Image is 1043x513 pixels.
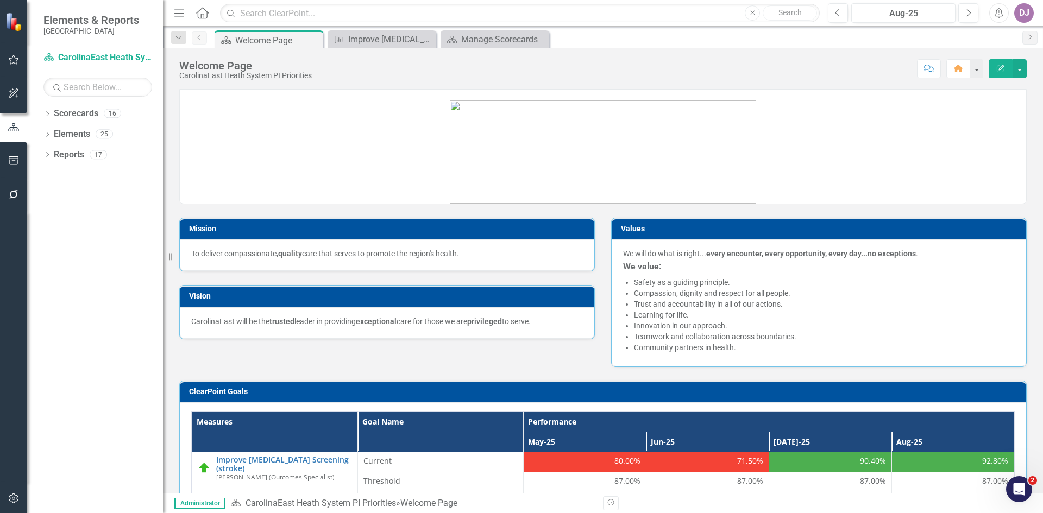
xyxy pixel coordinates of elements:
[363,455,518,466] span: Current
[737,455,763,466] span: 71.50%
[443,33,546,46] a: Manage Scorecards
[467,317,502,326] strong: privileged
[54,128,90,141] a: Elements
[851,3,956,23] button: Aug-25
[860,455,886,466] span: 90.40%
[634,309,1015,320] li: Learning for life.
[191,248,583,259] p: To deliver compassionate, care that serves to promote the region's health.
[634,277,1015,288] li: Safety as a guiding principle.
[778,8,802,17] span: Search
[189,225,589,233] h3: Mission
[363,476,518,486] span: Threshold
[269,317,294,326] strong: trusted
[348,33,433,46] div: Improve [MEDICAL_DATA] Screening (stroke)
[198,461,211,474] img: On Track
[1028,476,1037,485] span: 2
[634,342,1015,353] li: Community partners in health.
[450,100,756,204] img: mceclip1.png
[5,12,24,31] img: ClearPoint Strategy
[191,316,583,327] p: CarolinaEast will be the leader in providing care for those we are to serve.
[179,60,312,72] div: Welcome Page
[646,492,769,512] td: Double-Click to Edit
[357,492,523,512] td: Double-Click to Edit
[179,72,312,80] div: CarolinaEast Heath System PI Priorities
[90,150,107,159] div: 17
[43,27,139,35] small: [GEOGRAPHIC_DATA]
[634,331,1015,342] li: Teamwork and collaboration across boundaries.
[189,388,1021,396] h3: ClearPoint Goals
[54,149,84,161] a: Reports
[982,455,1008,466] span: 92.80%
[230,497,595,510] div: »
[523,452,646,472] td: Double-Click to Edit
[769,492,891,512] td: Double-Click to Edit
[855,7,952,20] div: Aug-25
[174,498,225,509] span: Administrator
[189,292,589,300] h3: Vision
[614,455,640,466] span: 80.00%
[278,249,302,258] strong: quality
[43,52,152,64] a: CarolinaEast Heath System PI Priorities
[1014,3,1034,23] button: DJ
[43,78,152,97] input: Search Below...
[646,452,769,472] td: Double-Click to Edit
[706,249,916,258] strong: every encounter, every opportunity, every day...no exceptions
[769,452,891,472] td: Double-Click to Edit
[769,472,891,492] td: Double-Click to Edit
[621,225,1021,233] h3: Values
[634,320,1015,331] li: Innovation in our approach.
[891,472,1014,492] td: Double-Click to Edit
[646,472,769,492] td: Double-Click to Edit
[356,317,397,326] strong: exceptional
[763,5,817,21] button: Search
[246,498,396,508] a: CarolinaEast Heath System PI Priorities
[1006,476,1032,502] iframe: Intercom live chat
[216,473,335,480] small: [PERSON_NAME] (Outcomes Specialist)
[623,262,1015,271] h3: We value:
[220,4,820,23] input: Search ClearPoint...
[634,288,1015,299] li: Compassion, dignity and respect for all people.
[614,476,640,486] span: 87.00%
[216,455,352,472] a: Improve [MEDICAL_DATA] Screening (stroke)
[891,492,1014,512] td: Double-Click to Edit
[357,472,523,492] td: Double-Click to Edit
[860,476,886,486] span: 87.00%
[634,299,1015,309] li: Trust and accountability in all of our actions.
[43,14,139,27] span: Elements & Reports
[330,33,433,46] a: Improve [MEDICAL_DATA] Screening (stroke)
[54,107,98,120] a: Scorecards
[982,476,1008,486] span: 87.00%
[891,452,1014,472] td: Double-Click to Edit
[96,130,113,139] div: 25
[737,476,763,486] span: 87.00%
[104,109,121,118] div: 16
[235,34,321,47] div: Welcome Page
[523,492,646,512] td: Double-Click to Edit
[623,248,1015,259] p: We will do what is right... .
[523,472,646,492] td: Double-Click to Edit
[400,498,457,508] div: Welcome Page
[461,33,546,46] div: Manage Scorecards
[357,452,523,472] td: Double-Click to Edit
